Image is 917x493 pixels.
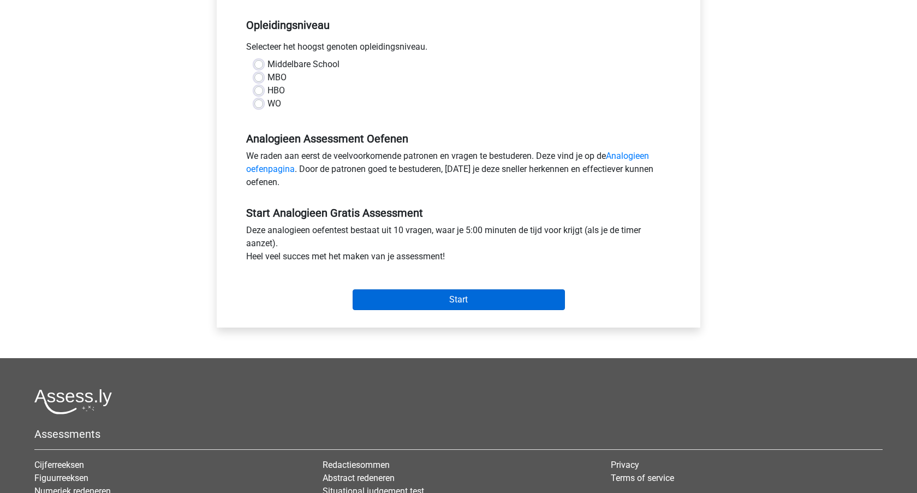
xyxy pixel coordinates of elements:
label: Middelbare School [267,58,340,71]
h5: Assessments [34,427,883,441]
div: We raden aan eerst de veelvoorkomende patronen en vragen te bestuderen. Deze vind je op de . Door... [238,150,679,193]
div: Deze analogieen oefentest bestaat uit 10 vragen, waar je 5:00 minuten de tijd voor krijgt (als je... [238,224,679,268]
label: HBO [267,84,285,97]
label: MBO [267,71,287,84]
input: Start [353,289,565,310]
a: Redactiesommen [323,460,390,470]
a: Abstract redeneren [323,473,395,483]
a: Terms of service [611,473,674,483]
h5: Opleidingsniveau [246,14,671,36]
a: Privacy [611,460,639,470]
a: Figuurreeksen [34,473,88,483]
h5: Start Analogieen Gratis Assessment [246,206,671,219]
h5: Analogieen Assessment Oefenen [246,132,671,145]
img: Assessly logo [34,389,112,414]
a: Cijferreeksen [34,460,84,470]
label: WO [267,97,281,110]
div: Selecteer het hoogst genoten opleidingsniveau. [238,40,679,58]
